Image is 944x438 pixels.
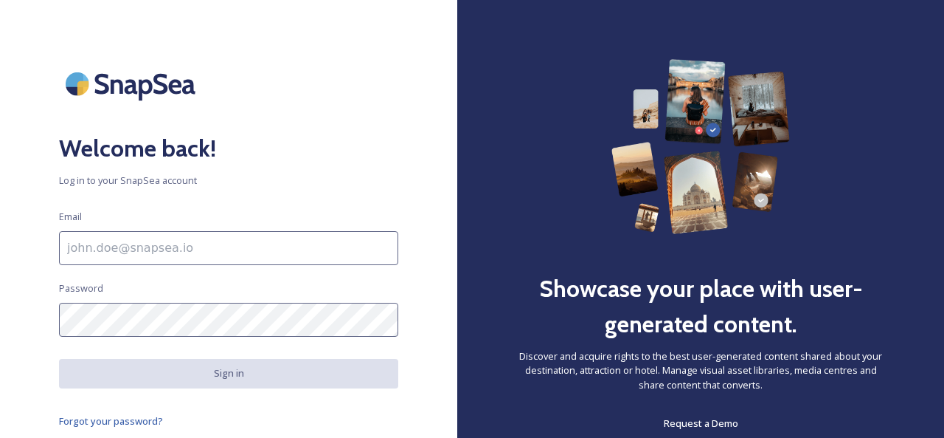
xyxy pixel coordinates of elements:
[611,59,790,234] img: 63b42ca75bacad526042e722_Group%20154-p-800.png
[59,414,163,428] span: Forgot your password?
[516,349,885,392] span: Discover and acquire rights to the best user-generated content shared about your destination, att...
[59,131,398,166] h2: Welcome back!
[59,174,398,188] span: Log in to your SnapSea account
[59,59,206,109] img: SnapSea Logo
[59,359,398,388] button: Sign in
[59,281,103,295] span: Password
[516,271,885,342] h2: Showcase your place with user-generated content.
[59,412,398,430] a: Forgot your password?
[59,231,398,265] input: john.doe@snapsea.io
[664,417,738,430] span: Request a Demo
[664,414,738,432] a: Request a Demo
[59,210,82,224] span: Email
